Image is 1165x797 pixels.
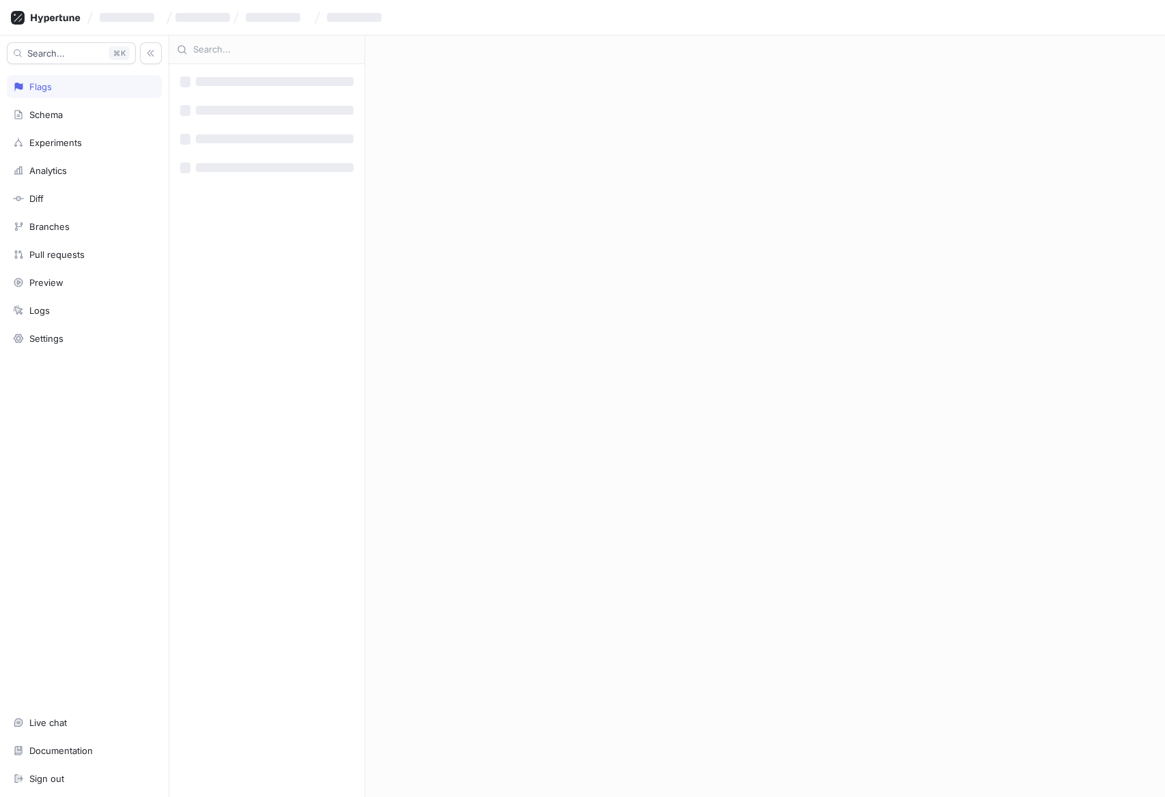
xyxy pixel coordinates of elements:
[180,162,190,173] span: ‌
[175,13,230,22] span: ‌
[193,43,357,57] input: Search...
[327,13,382,22] span: ‌
[94,6,165,29] button: ‌
[27,49,65,57] span: Search...
[29,745,93,756] div: Documentation
[29,165,67,176] div: Analytics
[240,6,311,29] button: ‌
[196,134,354,143] span: ‌
[196,163,354,172] span: ‌
[109,46,130,60] div: K
[29,81,52,92] div: Flags
[321,6,392,29] button: ‌
[180,76,190,87] span: ‌
[29,717,67,728] div: Live chat
[246,13,300,22] span: ‌
[29,221,70,232] div: Branches
[7,739,162,762] a: Documentation
[196,106,354,115] span: ‌
[100,13,154,22] span: ‌
[29,333,63,344] div: Settings
[29,137,82,148] div: Experiments
[180,134,190,145] span: ‌
[29,305,50,316] div: Logs
[180,105,190,116] span: ‌
[29,773,64,784] div: Sign out
[29,249,85,260] div: Pull requests
[196,77,354,86] span: ‌
[29,277,63,288] div: Preview
[7,42,136,64] button: Search...K
[29,193,44,204] div: Diff
[29,109,63,120] div: Schema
